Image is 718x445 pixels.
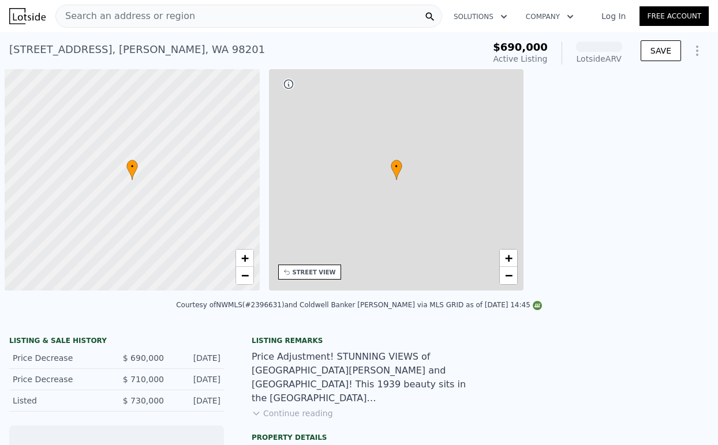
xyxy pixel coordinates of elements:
span: + [505,251,513,265]
button: SAVE [641,40,681,61]
div: • [126,160,138,180]
img: NWMLS Logo [533,301,542,310]
div: Price Decrease [13,352,107,364]
span: $ 690,000 [123,353,164,363]
div: LISTING & SALE HISTORY [9,336,224,348]
a: Zoom out [236,267,253,284]
div: [DATE] [173,374,220,385]
a: Log In [588,10,640,22]
div: [DATE] [173,395,220,406]
a: Free Account [640,6,709,26]
a: Zoom in [236,250,253,267]
span: $690,000 [493,41,548,53]
div: Property details [252,433,466,442]
span: Search an address or region [56,9,195,23]
span: + [241,251,248,265]
span: $ 710,000 [123,375,164,384]
span: $ 730,000 [123,396,164,405]
div: • [391,160,402,180]
div: Courtesy of NWMLS (#2396631) and Coldwell Banker [PERSON_NAME] via MLS GRID as of [DATE] 14:45 [176,301,542,309]
button: Continue reading [252,408,333,419]
span: − [241,268,248,282]
a: Zoom in [500,250,517,267]
span: − [505,268,513,282]
div: Lotside ARV [576,53,622,65]
div: Listed [13,395,107,406]
div: Price Decrease [13,374,107,385]
span: • [391,161,402,172]
div: [STREET_ADDRESS] , [PERSON_NAME] , WA 98201 [9,42,265,58]
div: STREET VIEW [293,268,336,277]
div: Listing remarks [252,336,466,345]
div: Price Adjustment! STUNNING VIEWS of [GEOGRAPHIC_DATA][PERSON_NAME] and [GEOGRAPHIC_DATA]! This 19... [252,350,466,405]
button: Solutions [444,6,517,27]
img: Lotside [9,8,46,24]
button: Show Options [686,39,709,62]
span: Active Listing [493,54,548,63]
button: Company [517,6,583,27]
span: • [126,161,138,172]
a: Zoom out [500,267,517,284]
div: [DATE] [173,352,220,364]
